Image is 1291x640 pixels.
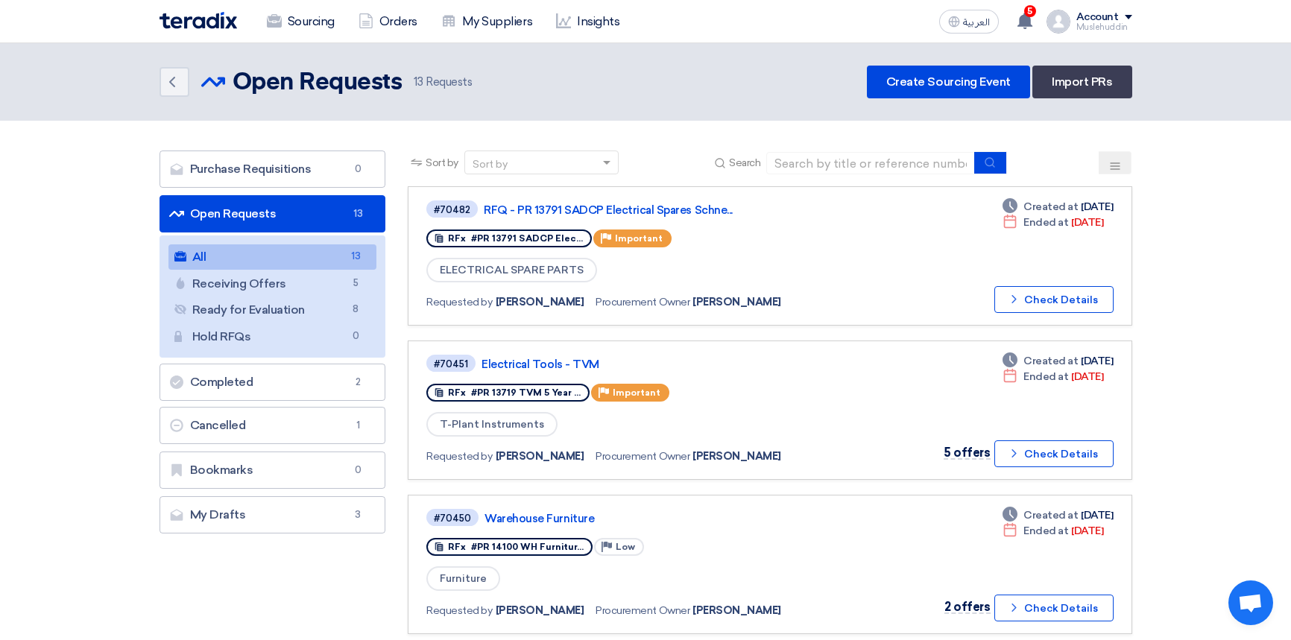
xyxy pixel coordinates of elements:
[616,542,635,552] span: Low
[1003,199,1113,215] div: [DATE]
[596,449,689,464] span: Procurement Owner
[448,387,466,398] span: RFx
[1024,5,1036,17] span: 5
[349,507,367,522] span: 3
[692,449,781,464] span: [PERSON_NAME]
[944,446,990,460] span: 5 offers
[1023,215,1068,230] span: Ended at
[347,302,364,317] span: 8
[1023,353,1078,369] span: Created at
[448,542,466,552] span: RFx
[496,449,584,464] span: [PERSON_NAME]
[168,244,377,270] a: All
[347,329,364,344] span: 0
[473,156,508,172] div: Sort by
[434,205,470,215] div: #70482
[729,155,760,171] span: Search
[471,233,583,244] span: #PR 13791 SADCP Elec...
[1003,353,1113,369] div: [DATE]
[168,297,377,323] a: Ready for Evaluation
[994,595,1114,621] button: Check Details
[160,151,386,188] a: Purchase Requisitions0
[471,387,581,398] span: #PR 13719 TVM 5 Year ...
[1076,11,1119,24] div: Account
[944,600,990,614] span: 2 offers
[1023,369,1068,384] span: Ended at
[596,294,689,310] span: Procurement Owner
[349,463,367,478] span: 0
[496,603,584,618] span: [PERSON_NAME]
[426,412,558,437] span: T-Plant Instruments
[1023,199,1078,215] span: Created at
[963,17,990,28] span: العربية
[347,249,364,264] span: 13
[349,418,367,433] span: 1
[596,603,689,618] span: Procurement Owner
[426,294,492,310] span: Requested by
[349,375,367,390] span: 2
[255,5,347,38] a: Sourcing
[544,5,631,38] a: Insights
[160,452,386,489] a: Bookmarks0
[414,74,472,91] span: Requests
[414,75,423,89] span: 13
[1003,507,1113,523] div: [DATE]
[426,603,492,618] span: Requested by
[349,162,367,177] span: 0
[347,276,364,291] span: 5
[484,512,857,525] a: Warehouse Furniture
[867,66,1030,98] a: Create Sourcing Event
[233,68,403,98] h2: Open Requests
[426,449,492,464] span: Requested by
[349,206,367,221] span: 13
[160,195,386,232] a: Open Requests13
[426,155,458,171] span: Sort by
[613,387,660,398] span: Important
[994,440,1114,467] button: Check Details
[692,603,781,618] span: [PERSON_NAME]
[426,566,500,591] span: Furniture
[766,152,975,174] input: Search by title or reference number
[994,286,1114,313] button: Check Details
[434,359,468,369] div: #70451
[1003,215,1103,230] div: [DATE]
[1032,66,1131,98] a: Import PRs
[484,203,856,217] a: RFQ - PR 13791 SADCP Electrical Spares Schne...
[692,294,781,310] span: [PERSON_NAME]
[426,258,597,282] span: ELECTRICAL SPARE PARTS
[615,233,663,244] span: Important
[1023,523,1068,539] span: Ended at
[1003,523,1103,539] div: [DATE]
[1228,580,1273,625] div: Open chat
[496,294,584,310] span: [PERSON_NAME]
[471,542,584,552] span: #PR 14100 WH Furnitur...
[1023,507,1078,523] span: Created at
[448,233,466,244] span: RFx
[1076,23,1132,31] div: Muslehuddin
[482,358,854,371] a: Electrical Tools - TVM
[160,496,386,533] a: My Drafts3
[160,364,386,401] a: Completed2
[160,407,386,444] a: Cancelled1
[1003,369,1103,384] div: [DATE]
[168,271,377,297] a: Receiving Offers
[429,5,544,38] a: My Suppliers
[347,5,429,38] a: Orders
[1047,10,1070,34] img: profile_test.png
[939,10,999,34] button: العربية
[168,324,377,349] a: Hold RFQs
[434,513,471,523] div: #70450
[160,12,237,29] img: Teradix logo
